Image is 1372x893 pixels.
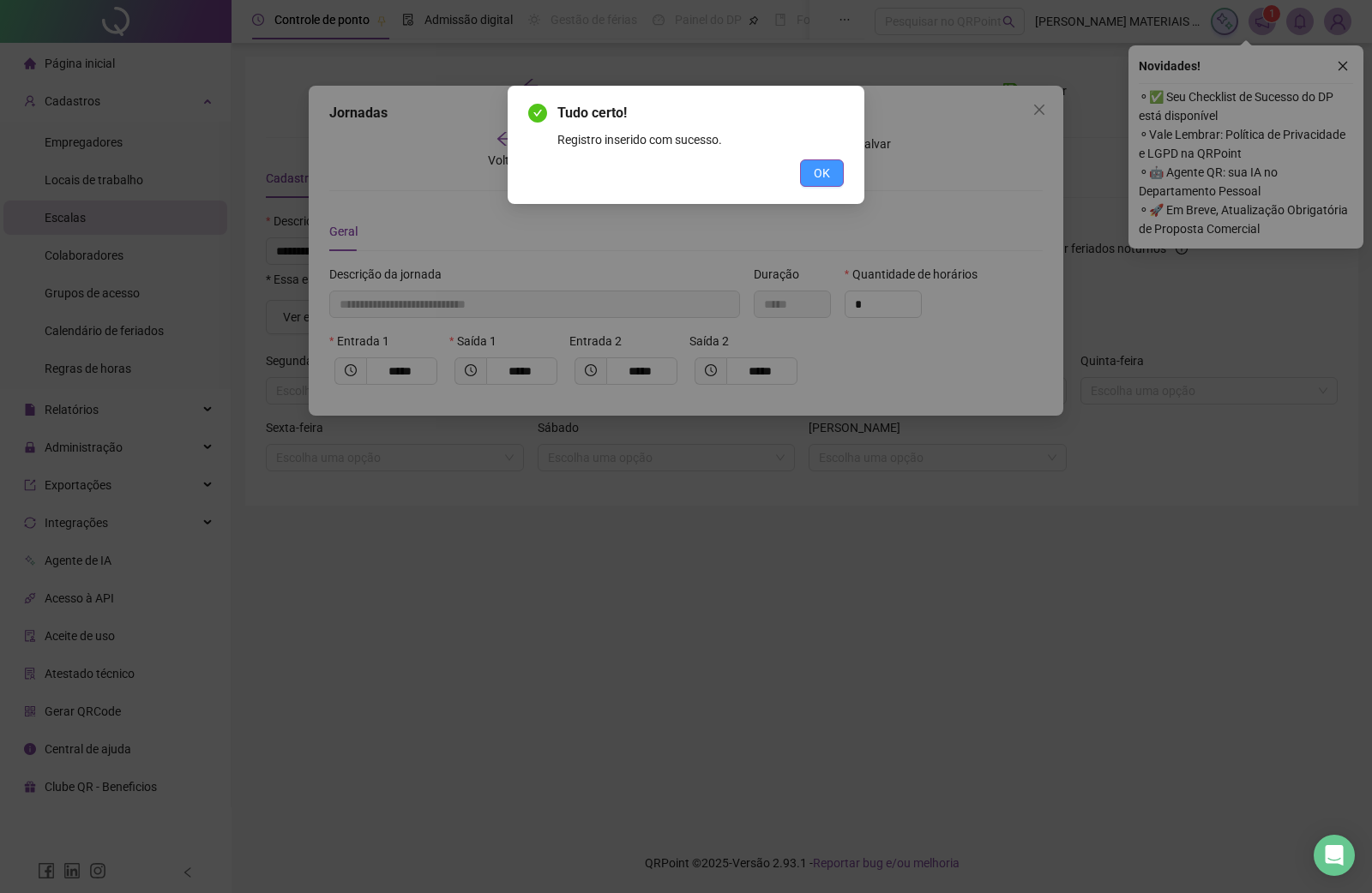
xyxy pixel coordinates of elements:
[800,159,844,187] button: OK
[557,105,627,121] span: Tudo certo!
[557,133,722,147] span: Registro inserido com sucesso.
[1314,835,1355,876] div: Open Intercom Messenger
[814,164,830,183] span: OK
[528,104,547,123] span: check-circle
